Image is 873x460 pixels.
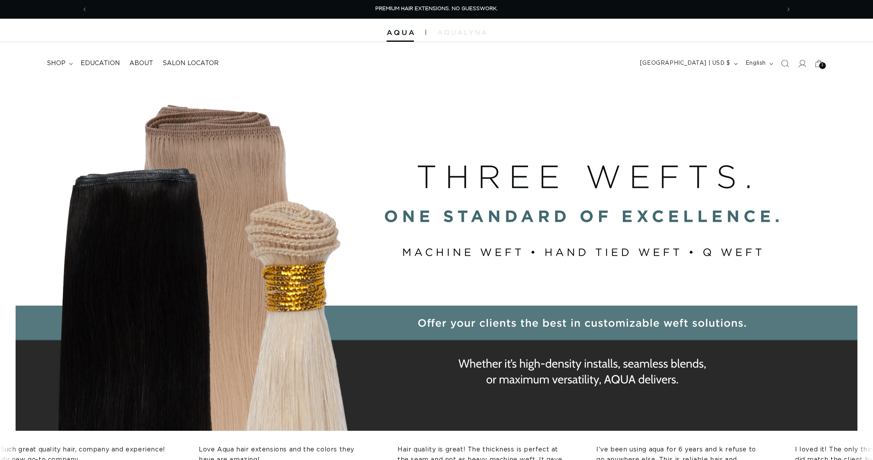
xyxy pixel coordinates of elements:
a: Salon Locator [158,55,223,72]
button: Next announcement [780,2,797,17]
span: Salon Locator [163,59,219,67]
img: aqualyna.com [438,30,486,35]
span: 3 [821,62,824,69]
span: English [746,59,766,67]
span: PREMIUM HAIR EXTENSIONS. NO GUESSWORK. [375,6,498,11]
a: Education [76,55,125,72]
span: About [129,59,153,67]
a: About [125,55,158,72]
span: Education [81,59,120,67]
span: shop [47,59,65,67]
summary: Search [776,55,793,72]
span: [GEOGRAPHIC_DATA] | USD $ [640,59,730,67]
summary: shop [42,55,76,72]
button: Previous announcement [76,2,93,17]
img: Aqua Hair Extensions [387,30,414,35]
button: [GEOGRAPHIC_DATA] | USD $ [635,56,741,71]
button: English [741,56,776,71]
